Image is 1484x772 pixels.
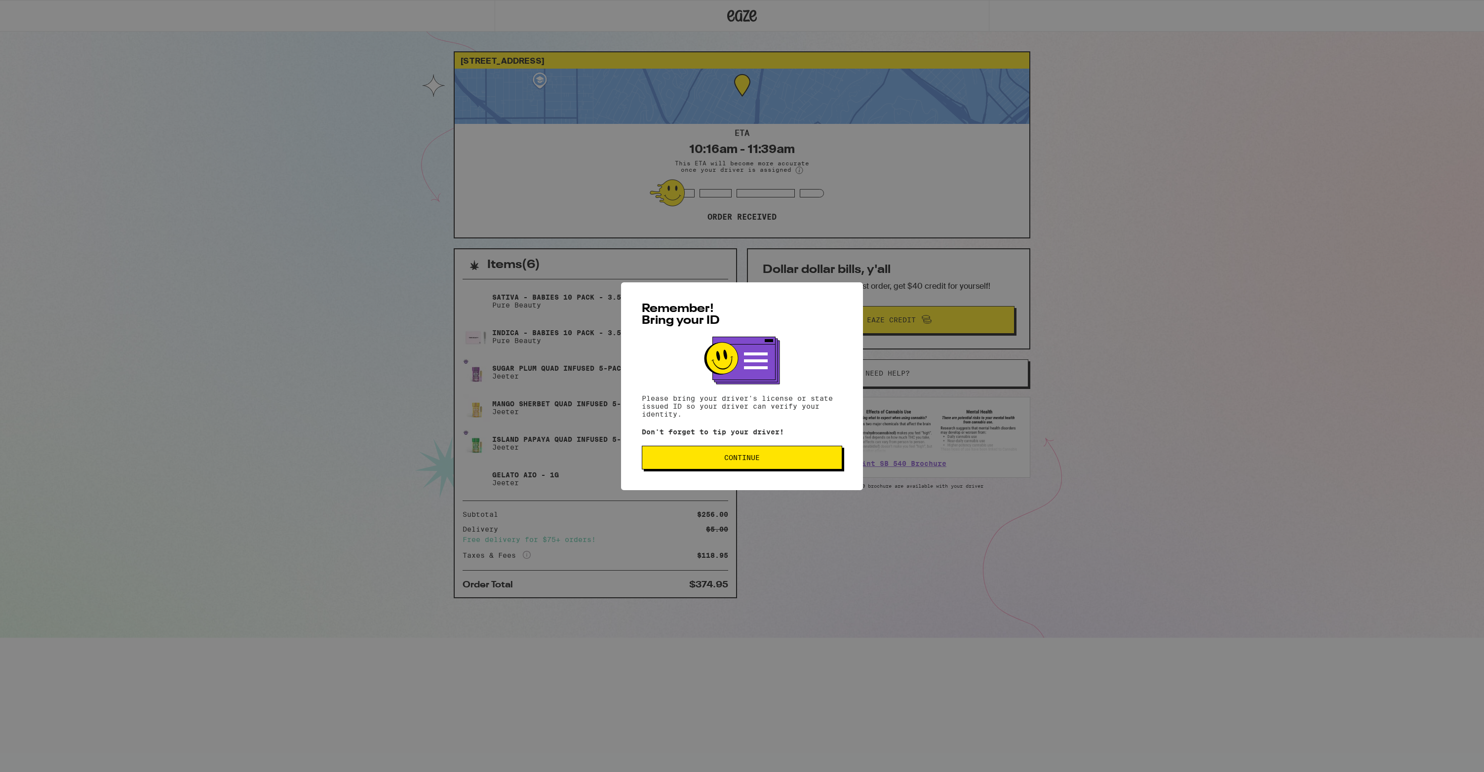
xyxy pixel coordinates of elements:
[6,7,71,15] span: Hi. Need any help?
[642,428,842,436] p: Don't forget to tip your driver!
[724,454,760,461] span: Continue
[642,446,842,469] button: Continue
[642,394,842,418] p: Please bring your driver's license or state issued ID so your driver can verify your identity.
[642,303,720,327] span: Remember! Bring your ID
